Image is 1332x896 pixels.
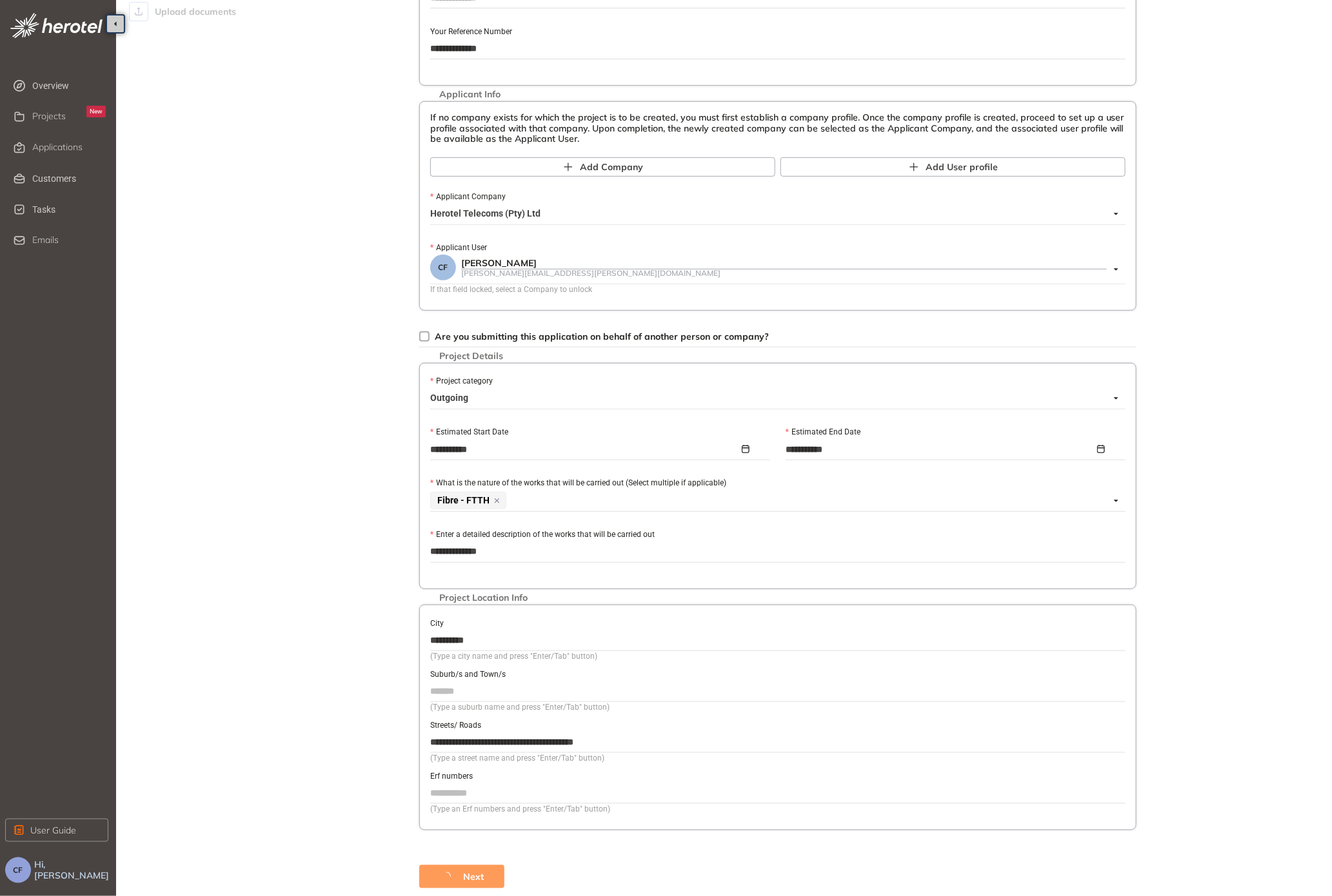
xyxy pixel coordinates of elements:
[430,701,1126,714] div: (Type a suburb name and press "Enter/Tab" button)
[430,719,481,732] label: Streets/ Roads
[430,477,726,489] label: What is the nature of the works that will be carried out (Select multiple if applicable)
[34,859,111,881] span: Hi, [PERSON_NAME]
[430,529,655,541] label: Enter a detailed description of the works that will be carried out
[786,426,860,438] label: Estimated End Date
[437,496,490,505] span: Fibre - FTTH
[430,284,1126,296] div: If that field locked, select a Company to unlock
[430,650,1126,663] div: (Type a city name and press "Enter/Tab" button)
[32,111,66,122] span: Projects
[780,157,1126,177] button: Add User profile
[926,160,998,174] span: Add User profile
[419,865,504,888] button: Next
[430,375,493,387] label: Project category
[433,89,507,100] span: Applicant Info
[430,204,1118,224] span: Herotel Telecoms (Pty) Ltd
[430,541,1125,562] textarea: Enter a detailed description of the works that will be carried out
[430,752,1126,765] div: (Type a street name and press "Enter/Tab" button)
[430,157,775,177] button: Add Company
[439,263,448,272] span: CF
[10,13,103,38] img: logo
[430,668,506,681] label: Suburb/s and Town/s
[5,857,31,883] button: CF
[32,166,106,191] span: Customers
[430,803,1126,815] div: (Type an Erf numbers and press "Enter/Tab" button)
[430,39,1126,58] input: Your Reference Number
[430,442,739,456] input: Estimated Start Date
[463,870,484,884] span: Next
[430,426,508,438] label: Estimated Start Date
[430,26,512,38] label: Your Reference Number
[5,819,108,842] button: User Guide
[430,732,1126,752] input: Streets/ Roads
[32,73,106,99] span: Overview
[32,142,83,153] span: Applications
[430,388,1118,409] span: Outgoing
[580,160,643,174] span: Add Company
[430,112,1126,144] div: If no company exists for which the project is to be created, you must first establish a company p...
[461,269,1107,277] div: [PERSON_NAME][EMAIL_ADDRESS][PERSON_NAME][DOMAIN_NAME]
[461,258,1107,269] div: [PERSON_NAME]
[430,681,1126,701] input: Suburb/s and Town/s
[14,866,23,875] span: CF
[430,242,487,254] label: Applicant User
[435,331,769,342] span: Are you submitting this application on behalf of another person or company?
[32,197,106,222] span: Tasks
[86,106,106,117] div: New
[433,351,510,362] span: Project Details
[430,783,1126,803] input: Erf numbers
[430,770,473,783] label: Erf numbers
[32,235,59,246] span: Emails
[430,630,1126,650] input: City
[430,618,444,630] label: City
[433,592,534,603] span: Project Location Info
[430,492,506,509] span: Fibre - FTTH
[430,191,506,203] label: Applicant Company
[30,823,76,837] span: User Guide
[440,872,463,881] span: loading
[786,442,1095,456] input: Estimated End Date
